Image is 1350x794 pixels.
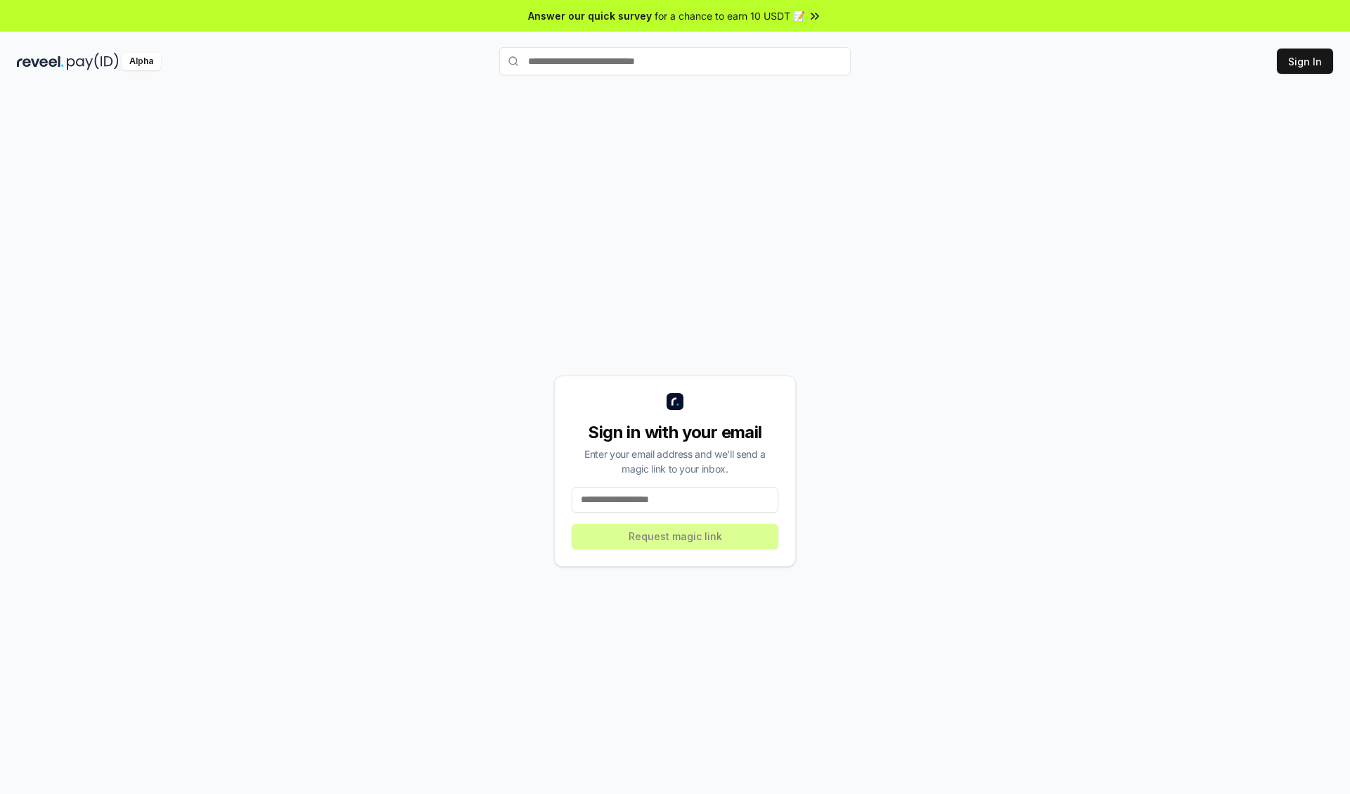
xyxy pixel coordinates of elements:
img: pay_id [67,53,119,70]
img: reveel_dark [17,53,64,70]
span: Answer our quick survey [528,8,652,23]
div: Enter your email address and we’ll send a magic link to your inbox. [572,447,778,476]
button: Sign In [1277,49,1333,74]
div: Sign in with your email [572,421,778,444]
div: Alpha [122,53,161,70]
span: for a chance to earn 10 USDT 📝 [655,8,805,23]
img: logo_small [667,393,683,410]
